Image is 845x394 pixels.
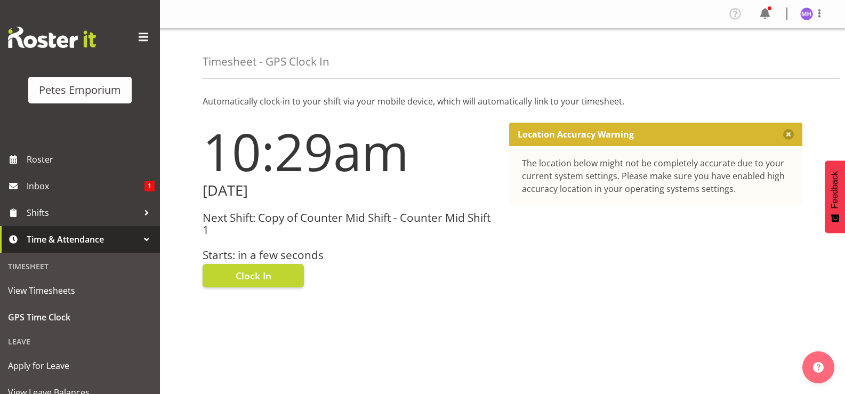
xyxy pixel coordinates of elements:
div: The location below might not be completely accurate due to your current system settings. Please m... [522,157,790,195]
a: Apply for Leave [3,352,157,379]
span: Shifts [27,205,139,221]
span: GPS Time Clock [8,309,152,325]
p: Automatically clock-in to your shift via your mobile device, which will automatically link to you... [203,95,802,108]
a: View Timesheets [3,277,157,304]
button: Close message [783,129,794,140]
button: Clock In [203,264,304,287]
div: Leave [3,331,157,352]
img: mackenzie-halford4471.jpg [800,7,813,20]
h3: Next Shift: Copy of Counter Mid Shift - Counter Mid Shift 1 [203,212,496,237]
p: Location Accuracy Warning [518,129,634,140]
h2: [DATE] [203,182,496,199]
span: Roster [27,151,155,167]
div: Petes Emporium [39,82,121,98]
a: GPS Time Clock [3,304,157,331]
span: View Timesheets [8,283,152,299]
h4: Timesheet - GPS Clock In [203,55,329,68]
span: 1 [144,181,155,191]
span: Inbox [27,178,144,194]
span: Clock In [236,269,271,283]
button: Feedback - Show survey [825,160,845,233]
span: Apply for Leave [8,358,152,374]
span: Time & Attendance [27,231,139,247]
img: Rosterit website logo [8,27,96,48]
div: Timesheet [3,255,157,277]
h3: Starts: in a few seconds [203,249,496,261]
img: help-xxl-2.png [813,362,824,373]
h1: 10:29am [203,123,496,180]
span: Feedback [830,171,840,208]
